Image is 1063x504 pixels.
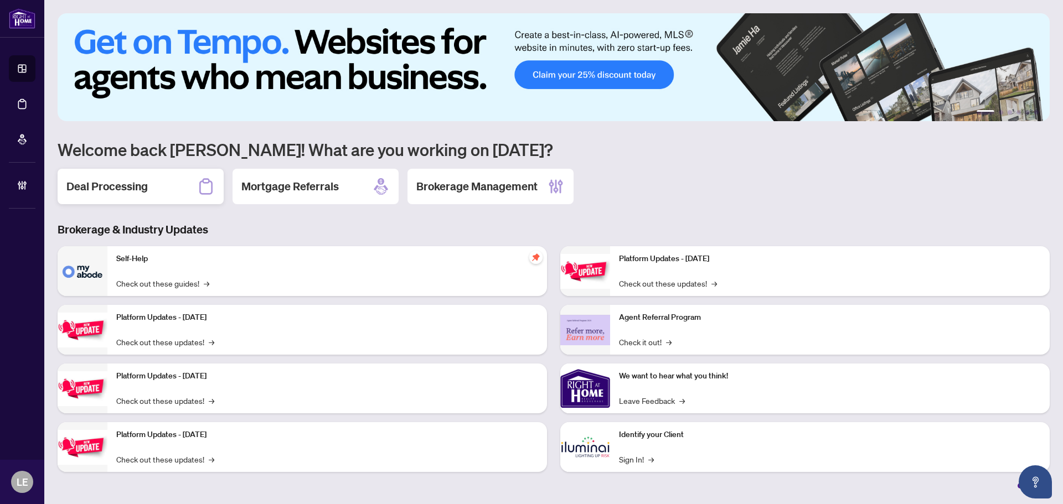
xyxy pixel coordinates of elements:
[416,179,538,194] h2: Brokerage Management
[619,453,654,465] a: Sign In!→
[209,394,214,407] span: →
[58,371,107,406] img: Platform Updates - July 21, 2025
[1025,110,1030,115] button: 5
[648,453,654,465] span: →
[679,394,685,407] span: →
[666,336,672,348] span: →
[116,277,209,289] a: Check out these guides!→
[560,254,610,289] img: Platform Updates - June 23, 2025
[58,430,107,465] img: Platform Updates - July 8, 2025
[241,179,339,194] h2: Mortgage Referrals
[58,139,1050,160] h1: Welcome back [PERSON_NAME]! What are you working on [DATE]?
[58,313,107,347] img: Platform Updates - September 16, 2025
[619,311,1041,324] p: Agent Referral Program
[1016,110,1021,115] button: 4
[116,429,538,441] p: Platform Updates - [DATE]
[116,394,214,407] a: Check out these updates!→
[529,251,543,264] span: pushpin
[560,422,610,472] img: Identify your Client
[619,253,1041,265] p: Platform Updates - [DATE]
[116,253,538,265] p: Self-Help
[116,453,214,465] a: Check out these updates!→
[209,453,214,465] span: →
[1008,110,1012,115] button: 3
[58,246,107,296] img: Self-Help
[17,474,28,490] span: LE
[619,429,1041,441] p: Identify your Client
[619,394,685,407] a: Leave Feedback→
[1034,110,1039,115] button: 6
[619,277,717,289] a: Check out these updates!→
[116,370,538,382] p: Platform Updates - [DATE]
[116,311,538,324] p: Platform Updates - [DATE]
[204,277,209,289] span: →
[999,110,1003,115] button: 2
[209,336,214,348] span: →
[560,363,610,413] img: We want to hear what you think!
[66,179,148,194] h2: Deal Processing
[58,13,1050,121] img: Slide 0
[116,336,214,348] a: Check out these updates!→
[560,315,610,345] img: Agent Referral Program
[619,336,672,348] a: Check it out!→
[58,222,1050,237] h3: Brokerage & Industry Updates
[977,110,994,115] button: 1
[711,277,717,289] span: →
[9,8,35,29] img: logo
[1019,465,1052,498] button: Open asap
[619,370,1041,382] p: We want to hear what you think!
